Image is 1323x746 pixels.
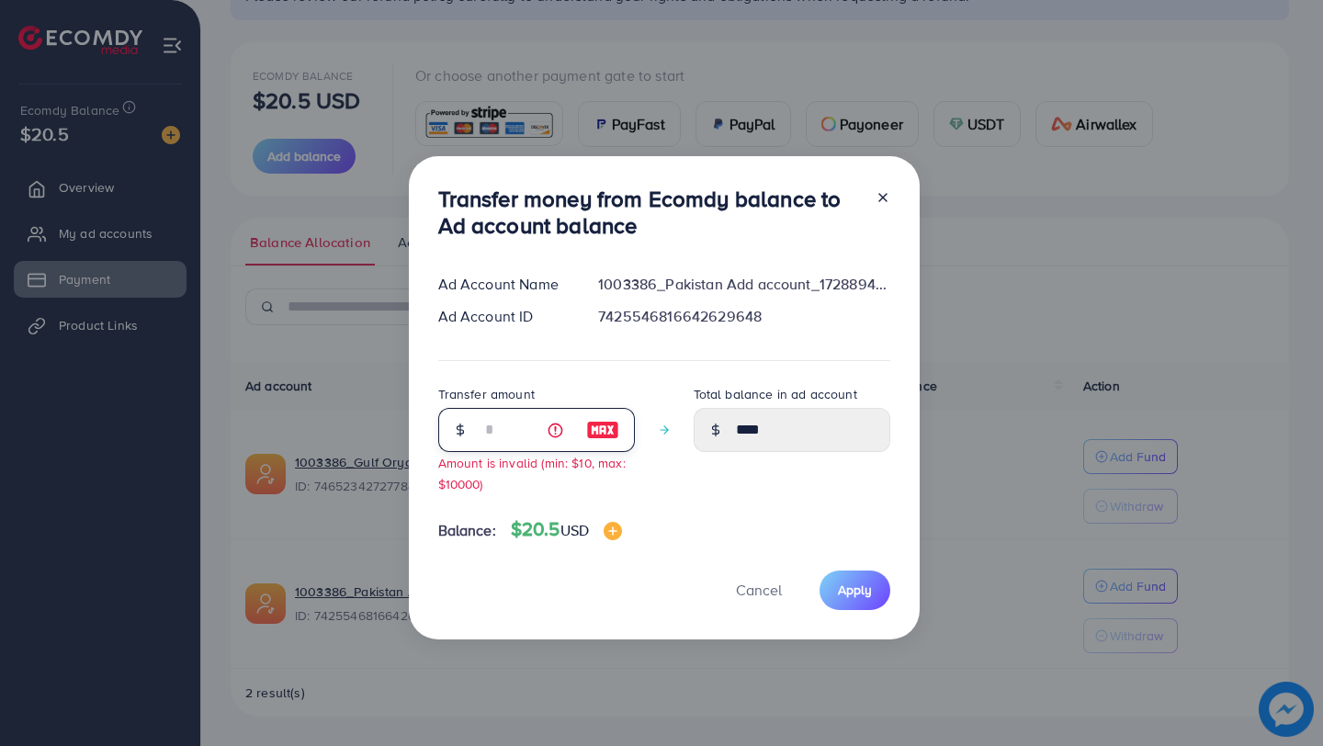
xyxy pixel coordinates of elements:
[438,454,626,492] small: Amount is invalid (min: $10, max: $10000)
[424,274,584,295] div: Ad Account Name
[511,518,622,541] h4: $20.5
[838,581,872,599] span: Apply
[736,580,782,600] span: Cancel
[560,520,589,540] span: USD
[583,306,904,327] div: 7425546816642629648
[820,571,890,610] button: Apply
[713,571,805,610] button: Cancel
[438,520,496,541] span: Balance:
[438,186,861,239] h3: Transfer money from Ecomdy balance to Ad account balance
[586,419,619,441] img: image
[438,385,535,403] label: Transfer amount
[583,274,904,295] div: 1003386_Pakistan Add account_1728894866261
[694,385,857,403] label: Total balance in ad account
[424,306,584,327] div: Ad Account ID
[604,522,622,540] img: image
